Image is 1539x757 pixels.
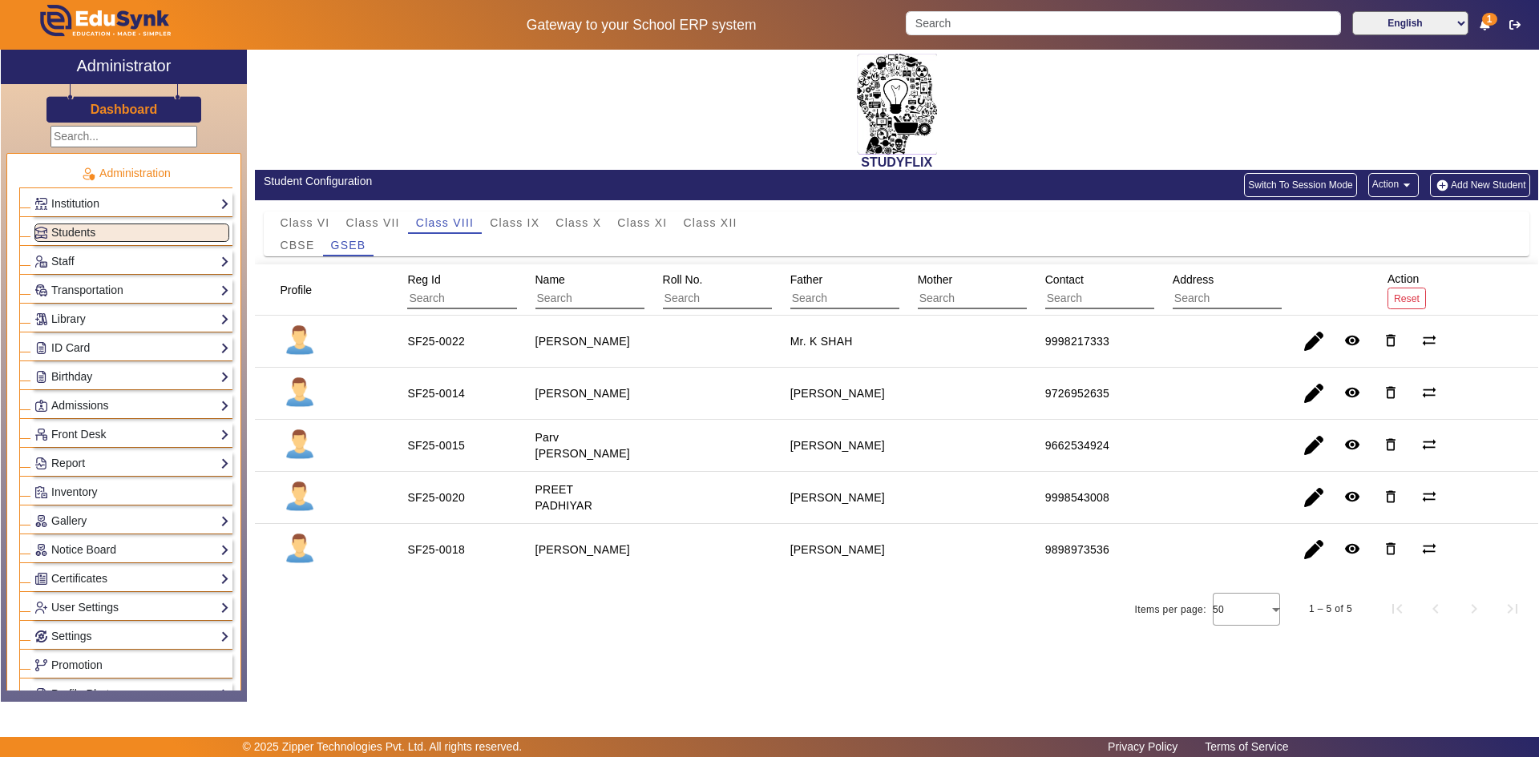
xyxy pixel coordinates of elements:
span: Class VIII [416,217,474,228]
span: Reg Id [407,273,440,286]
img: Branchoperations.png [35,659,47,671]
staff-with-status: [PERSON_NAME] [535,543,630,556]
mat-icon: remove_red_eye [1344,437,1360,453]
h3: Dashboard [91,102,158,117]
span: 1 [1482,13,1497,26]
span: Father [790,273,822,286]
div: Action [1382,264,1432,315]
div: 9998217333 [1045,333,1109,349]
button: Previous page [1416,590,1455,628]
div: [PERSON_NAME] [790,542,885,558]
span: Name [535,273,565,286]
div: SF25-0014 [407,385,465,401]
mat-icon: sync_alt [1421,489,1437,505]
mat-icon: delete_outline [1383,437,1399,453]
span: Class VI [280,217,329,228]
input: Search [918,288,1061,309]
img: 2da83ddf-6089-4dce-a9e2-416746467bdd [857,54,937,155]
span: Mother [918,273,953,286]
button: Action [1368,173,1419,197]
div: Name [530,265,699,315]
mat-icon: sync_alt [1421,332,1437,348]
span: Profile [280,284,312,296]
mat-icon: sync_alt [1421,541,1437,557]
staff-with-status: [PERSON_NAME] [535,335,630,348]
span: Class IX [490,217,539,228]
img: profile.png [280,321,320,361]
a: Promotion [34,656,229,674]
staff-with-status: Parv [PERSON_NAME] [535,431,630,460]
img: profile.png [280,477,320,517]
staff-with-status: [PERSON_NAME] [535,387,630,400]
div: Student Configuration [264,173,888,190]
span: Roll No. [663,273,703,286]
div: 1 – 5 of 5 [1309,601,1352,617]
mat-icon: arrow_drop_down [1399,177,1415,193]
img: Students.png [35,227,47,239]
a: Students [34,223,229,242]
input: Search... [50,126,197,147]
div: SF25-0018 [407,542,465,558]
button: Next page [1455,590,1493,628]
mat-icon: delete_outline [1383,541,1399,557]
span: GSEB [331,240,366,251]
span: Class XI [617,217,667,228]
div: Address [1167,265,1336,315]
div: [PERSON_NAME] [790,489,885,505]
h2: Administrator [77,56,172,75]
button: First page [1378,590,1416,628]
input: Search [790,288,934,309]
img: profile.png [280,373,320,413]
div: Profile [274,276,332,304]
div: [PERSON_NAME] [790,437,885,453]
mat-icon: delete_outline [1383,489,1399,505]
a: Terms of Service [1197,736,1296,757]
div: Roll No. [657,265,826,315]
div: Father [785,265,954,315]
mat-icon: remove_red_eye [1344,489,1360,505]
span: Class X [555,217,601,228]
staff-with-status: PREET PADHIYAR [535,483,593,512]
span: Promotion [51,658,103,671]
span: Contact [1045,273,1084,286]
a: Dashboard [90,101,159,118]
img: profile.png [280,529,320,570]
mat-icon: delete_outline [1383,332,1399,348]
span: Class XII [683,217,737,228]
mat-icon: remove_red_eye [1344,385,1360,401]
div: Mother [912,265,1081,315]
div: 9662534924 [1045,437,1109,453]
button: Add New Student [1430,173,1529,197]
div: 9998543008 [1045,489,1109,505]
p: Administration [19,165,232,182]
img: Inventory.png [35,486,47,498]
img: profile.png [280,425,320,465]
mat-icon: sync_alt [1421,385,1437,401]
p: © 2025 Zipper Technologies Pvt. Ltd. All rights reserved. [243,739,523,755]
input: Search [1045,288,1189,309]
input: Search [1173,288,1316,309]
img: Administration.png [81,167,95,181]
input: Search [906,11,1340,35]
div: SF25-0020 [407,489,465,505]
input: Search [407,288,551,309]
div: Items per page: [1135,602,1206,618]
div: Reg Id [402,265,571,315]
div: 9726952635 [1045,385,1109,401]
span: Inventory [51,485,98,498]
a: Administrator [1,50,247,84]
mat-icon: remove_red_eye [1344,332,1360,348]
span: Address [1173,273,1214,286]
button: Reset [1388,288,1426,309]
h2: STUDYFLIX [255,155,1538,170]
mat-icon: remove_red_eye [1344,541,1360,557]
button: Last page [1493,590,1532,628]
button: Switch To Session Mode [1244,173,1357,197]
input: Search [535,288,679,309]
div: Mr. K SHAH [790,333,853,349]
img: add-new-student.png [1434,179,1451,192]
div: 9898973536 [1045,542,1109,558]
a: Inventory [34,483,229,501]
h5: Gateway to your School ERP system [394,17,889,34]
div: SF25-0022 [407,333,465,349]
